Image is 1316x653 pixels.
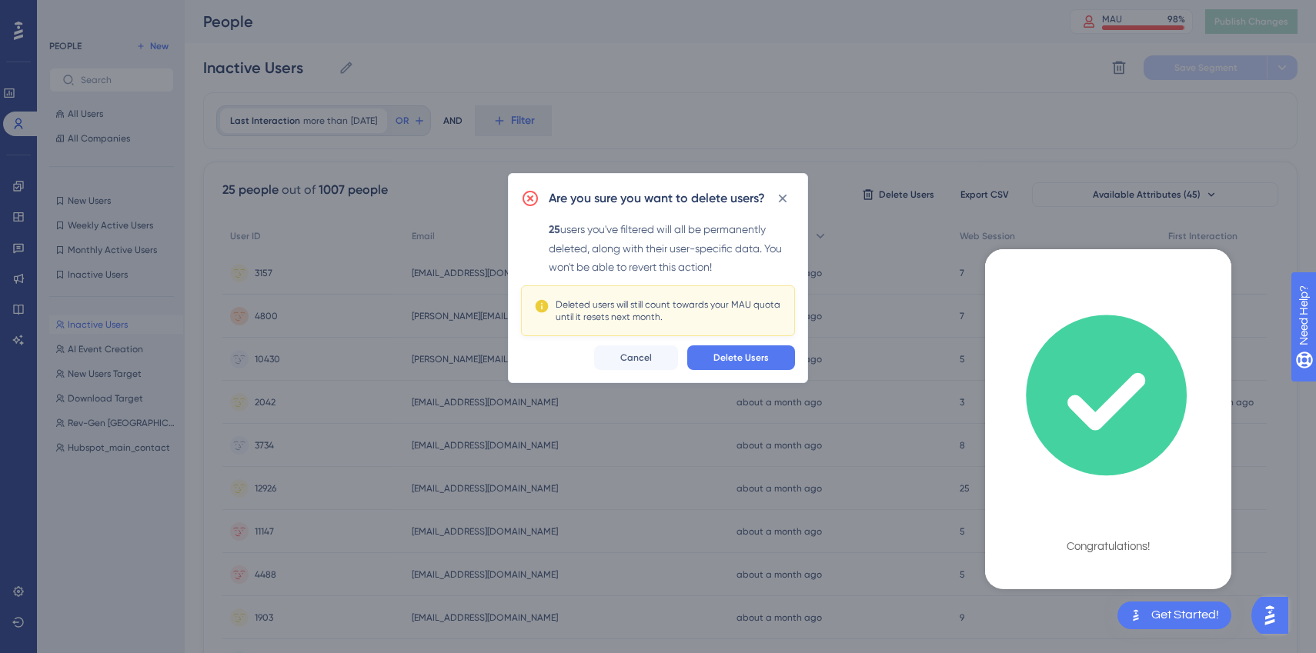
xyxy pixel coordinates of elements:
div: Get Started! [1151,607,1219,624]
div: Congratulations! [1067,539,1150,555]
span: Need Help? [36,4,96,22]
span: Delete Users [713,351,769,364]
img: launcher-image-alternative-text [1127,606,1145,625]
div: Open Get Started! checklist [1117,601,1231,629]
div: Checklist Container [985,249,1231,589]
div: checklist loading [985,249,1231,585]
div: Checklist Completed [1023,511,1194,532]
div: Deleted users will still count towards your MAU quota until it resets next month. [556,298,782,323]
iframe: UserGuiding AI Assistant Launcher [1251,592,1298,638]
h2: Are you sure you want to delete users? [549,189,765,208]
span: Cancel [620,351,652,364]
span: 25 [549,223,560,236]
div: users you've filtered will all be permanently deleted, along with their user-specific data. You w... [549,220,795,276]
